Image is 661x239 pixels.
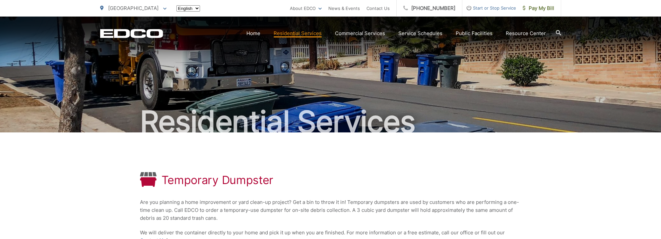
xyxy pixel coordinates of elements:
[398,29,442,37] a: Service Schedules
[108,5,159,11] span: [GEOGRAPHIC_DATA]
[506,29,546,37] a: Resource Center
[176,5,200,12] select: Select a language
[328,4,360,12] a: News & Events
[456,29,493,37] a: Public Facilities
[335,29,385,37] a: Commercial Services
[100,105,561,138] h2: Residential Services
[100,29,163,38] a: EDCD logo. Return to the homepage.
[162,173,274,187] h1: Temporary Dumpster
[290,4,322,12] a: About EDCO
[366,4,390,12] a: Contact Us
[246,29,260,37] a: Home
[140,198,521,222] p: Are you planning a home improvement or yard clean-up project? Get a bin to throw it in! Temporary...
[523,4,554,12] span: Pay My Bill
[274,29,322,37] a: Residential Services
